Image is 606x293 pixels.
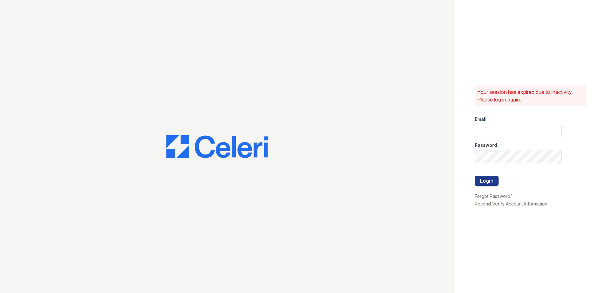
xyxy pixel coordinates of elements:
[475,201,547,206] a: Resend Verify Account Information
[475,193,513,199] a: Forgot Password?
[475,142,497,148] label: Password
[475,116,487,122] label: Email
[475,176,499,186] button: Login
[477,88,583,103] p: Your session has expired due to inactivity. Please log in again.
[166,135,268,158] img: CE_Logo_Blue-a8612792a0a2168367f1c8372b55b34899dd931a85d93a1a3d3e32e68fde9ad4.png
